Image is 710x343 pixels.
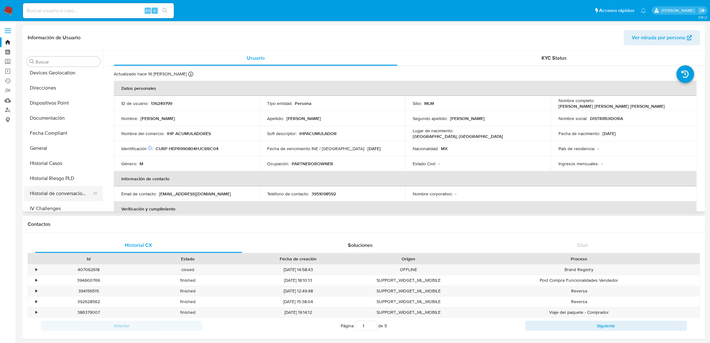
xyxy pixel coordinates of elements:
div: OFFLINE [359,264,458,275]
p: marianathalie.grajeda@mercadolibre.com.mx [661,8,696,14]
p: [DATE] [367,146,380,151]
div: [DATE] 18:10:13 [237,275,359,286]
div: finished [138,286,237,296]
p: Nacionalidad : [413,146,438,151]
p: ID de usuario : [121,101,148,106]
p: Soft descriptor : [267,131,296,136]
div: 392628562 [39,297,138,307]
p: Segundo apellido : [413,116,448,121]
span: Ver mirada por persona [632,30,685,45]
p: PARTNEROROWNER [291,161,333,166]
p: Fecha de nacimiento : [558,131,600,136]
div: Origen [363,256,454,262]
p: Identificación : [121,146,153,151]
span: Alt [145,8,150,14]
p: - [601,161,602,166]
span: Soluciones [348,242,373,249]
button: Historial de conversaciones [24,186,98,201]
button: Historial Casos [24,156,103,171]
p: Nombre : [121,116,138,121]
div: Reversa [458,286,700,296]
p: MX [441,146,448,151]
p: Estado Civil : [413,161,436,166]
button: Direcciones [24,80,103,95]
p: Email de contacto : [121,191,157,197]
button: Siguiente [525,321,687,331]
p: MLM [424,101,434,106]
div: SUPPORT_WIDGET_ML_MOBILE [359,297,458,307]
div: • [36,309,37,315]
div: • [36,299,37,305]
p: M [140,161,143,166]
p: DISTRIBUIDORA [590,116,623,121]
div: finished [138,307,237,318]
div: Proceso [462,256,695,262]
div: Post Compra Funcionalidades Vendedor [458,275,700,286]
p: 136249799 [151,101,172,106]
p: IHPACUMULADOR [299,131,336,136]
p: Género : [121,161,137,166]
div: 394156515 [39,286,138,296]
p: Nombre corporativo : [413,191,453,197]
div: [DATE] 12:49:48 [237,286,359,296]
p: Sitio : [413,101,422,106]
div: SUPPORT_WIDGET_ML_MOBILE [359,307,458,318]
div: 386379007 [39,307,138,318]
input: Buscar usuario o caso... [23,7,174,15]
div: [DATE] 14:58:43 [237,264,359,275]
p: Nombre del comercio : [121,131,164,136]
div: Reversa [458,297,700,307]
p: Nombre social : [558,116,587,121]
h1: Información de Usuario [28,35,80,41]
span: s [154,8,156,14]
div: [DATE] 15:38:04 [237,297,359,307]
p: - [455,191,456,197]
button: Historial Riesgo PLD [24,171,103,186]
p: - [438,161,440,166]
p: - [597,146,598,151]
p: Ingresos mensuales : [558,161,598,166]
th: Verificación y cumplimiento [114,201,696,216]
div: • [36,288,37,294]
a: Notificaciones [641,8,646,13]
div: SUPPORT_WIDGET_ML_MOBILE [359,275,458,286]
span: Historial CX [125,242,152,249]
p: Fecha de vencimiento INE / [GEOGRAPHIC_DATA] : [267,146,365,151]
div: SUPPORT_WIDGET_ML_MOBILE [359,286,458,296]
p: IHP ACUMULADORES [167,131,211,136]
p: [DATE] [602,131,615,136]
button: Devices Geolocation [24,65,103,80]
span: KYC Status [542,54,567,62]
p: Teléfono de contacto : [267,191,309,197]
p: [PERSON_NAME] [140,116,175,121]
button: Dispositivos Point [24,95,103,111]
th: Datos personales [114,81,696,96]
p: CURP HEPR990804HJCRRC04 [156,146,218,151]
th: Información de contacto [114,171,696,186]
div: [DATE] 19:14:12 [237,307,359,318]
a: Salir [699,7,705,14]
div: 407062618 [39,264,138,275]
p: Apellido : [267,116,283,121]
span: 5 [384,323,387,329]
p: Tipo entidad : [267,101,292,106]
button: IV Challenges [24,201,103,216]
p: [PERSON_NAME] [PERSON_NAME] [PERSON_NAME] [558,103,664,109]
div: Brand Registry [458,264,700,275]
p: Actualizado hace 16 [PERSON_NAME] [114,71,187,77]
span: Accesos rápidos [599,7,634,14]
div: 394600769 [39,275,138,286]
button: Buscar [29,59,34,64]
p: País de residencia : [558,146,595,151]
p: 3951098592 [311,191,336,197]
span: Chat [577,242,588,249]
div: Fecha de creación [242,256,355,262]
input: Buscar [36,59,98,65]
button: search-icon [158,6,171,15]
p: [GEOGRAPHIC_DATA], [GEOGRAPHIC_DATA] [413,133,503,139]
span: Usuario [247,54,265,62]
div: Viaje del paquete - Comprador [458,307,700,318]
div: Estado [142,256,233,262]
div: closed [138,264,237,275]
button: Documentación [24,111,103,126]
